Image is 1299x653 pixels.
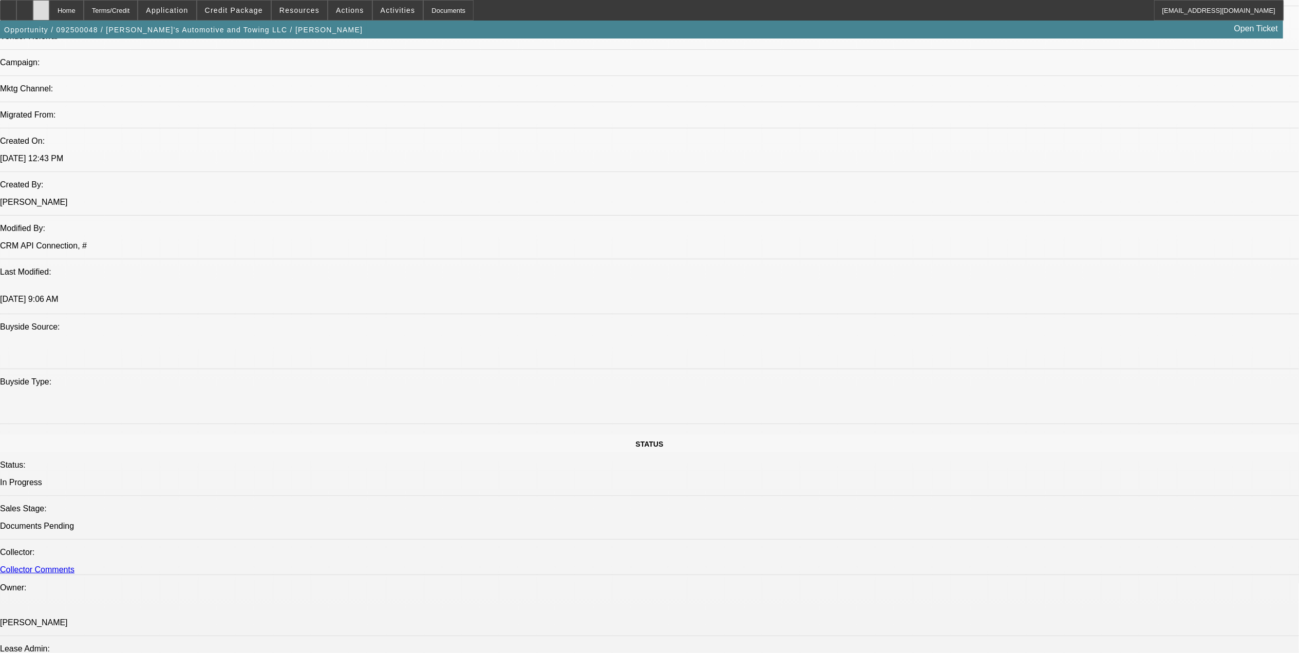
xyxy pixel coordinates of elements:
span: Activities [381,6,416,14]
span: Credit Package [205,6,263,14]
button: Application [138,1,196,20]
span: Opportunity / 092500048 / [PERSON_NAME]'s Automotive and Towing LLC / [PERSON_NAME] [4,26,363,34]
span: Actions [336,6,364,14]
button: Activities [373,1,423,20]
span: Application [146,6,188,14]
button: Actions [328,1,372,20]
button: Resources [272,1,327,20]
button: Credit Package [197,1,271,20]
span: Resources [279,6,319,14]
a: Open Ticket [1230,20,1282,37]
span: STATUS [636,440,664,448]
